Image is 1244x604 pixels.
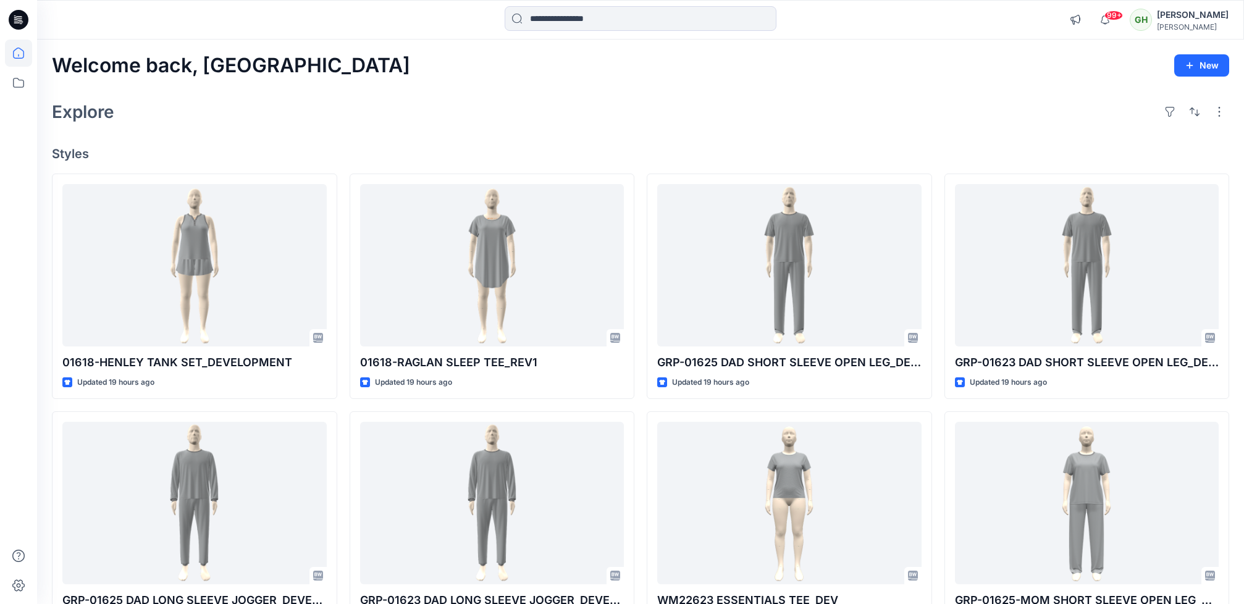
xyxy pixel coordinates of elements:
p: Updated 19 hours ago [375,376,452,389]
h2: Explore [52,102,114,122]
div: GH [1130,9,1152,31]
p: 01618-RAGLAN SLEEP TEE_REV1 [360,354,624,371]
p: GRP-01623 DAD SHORT SLEEVE OPEN LEG_DEVELOPMENT [955,354,1219,371]
button: New [1174,54,1229,77]
p: 01618-HENLEY TANK SET_DEVELOPMENT [62,354,327,371]
div: [PERSON_NAME] [1157,22,1229,31]
a: GRP-01623 DAD LONG SLEEVE JOGGER_DEVEL0PMENT [360,422,624,584]
p: GRP-01625 DAD SHORT SLEEVE OPEN LEG_DEVELOPMENT [657,354,922,371]
a: GRP-01625 DAD LONG SLEEVE JOGGER_DEVEL0PMENT [62,422,327,584]
p: Updated 19 hours ago [672,376,749,389]
p: Updated 19 hours ago [77,376,154,389]
p: Updated 19 hours ago [970,376,1047,389]
div: [PERSON_NAME] [1157,7,1229,22]
a: 01618-HENLEY TANK SET_DEVELOPMENT [62,184,327,346]
h2: Welcome back, [GEOGRAPHIC_DATA] [52,54,410,77]
a: WM22623 ESSENTIALS TEE_DEV [657,422,922,584]
a: GRP-01625-MOM SHORT SLEEVE OPEN LEG_DEV [955,422,1219,584]
h4: Styles [52,146,1229,161]
span: 99+ [1104,10,1123,20]
a: GRP-01625 DAD SHORT SLEEVE OPEN LEG_DEVELOPMENT [657,184,922,346]
a: GRP-01623 DAD SHORT SLEEVE OPEN LEG_DEVELOPMENT [955,184,1219,346]
a: 01618-RAGLAN SLEEP TEE_REV1 [360,184,624,346]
